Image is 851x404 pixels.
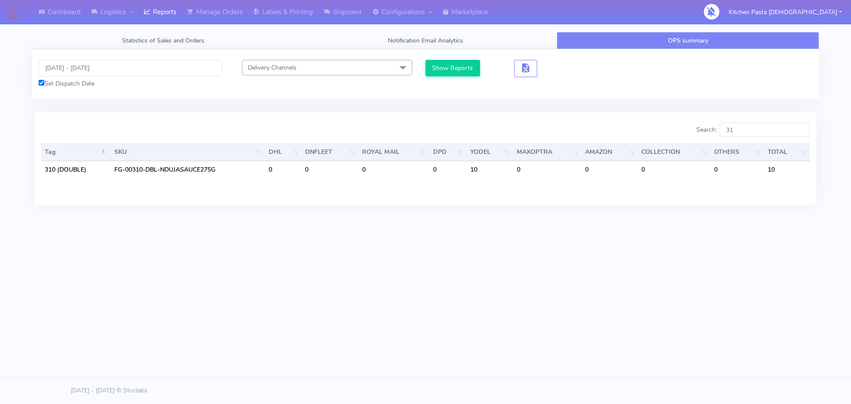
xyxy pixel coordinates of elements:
ul: Tabs [32,32,819,49]
td: 0 [582,161,638,178]
td: 0 [429,161,467,178]
span: OPS summary [668,36,708,45]
th: DPD : activate to sort column ascending [429,143,467,161]
th: ROYAL MAIL : activate to sort column ascending [359,143,429,161]
span: Statistics of Sales and Orders [122,36,204,45]
td: 0 [513,161,582,178]
td: 10 [764,161,810,178]
th: MAXOPTRA : activate to sort column ascending [513,143,582,161]
td: FG-00310-DBL-NDUJASAUCE275G [111,161,265,178]
th: DHL : activate to sort column ascending [265,143,302,161]
td: 310 (DOUBLE) [41,161,111,178]
input: Search: [720,123,810,137]
td: 0 [638,161,710,178]
th: YODEL : activate to sort column ascending [467,143,514,161]
th: OTHERS : activate to sort column ascending [710,143,764,161]
label: Search: [696,123,810,137]
input: Pick the Daterange [39,60,222,76]
button: Show Reports [425,60,480,76]
th: COLLECTION : activate to sort column ascending [638,143,710,161]
th: AMAZON : activate to sort column ascending [582,143,638,161]
td: 0 [359,161,429,178]
td: 0 [265,161,302,178]
th: SKU: activate to sort column ascending [111,143,265,161]
span: Notification Email Analytics [388,36,463,45]
th: ONFLEET : activate to sort column ascending [301,143,358,161]
th: TOTAL : activate to sort column ascending [764,143,810,161]
div: Set Dispatch Date [39,79,222,88]
button: Kitchen Pasta [DEMOGRAPHIC_DATA] [722,3,848,21]
td: 0 [301,161,358,178]
td: 0 [710,161,764,178]
td: 10 [467,161,514,178]
span: Delivery Channels [248,63,297,72]
th: Tag: activate to sort column descending [41,143,111,161]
